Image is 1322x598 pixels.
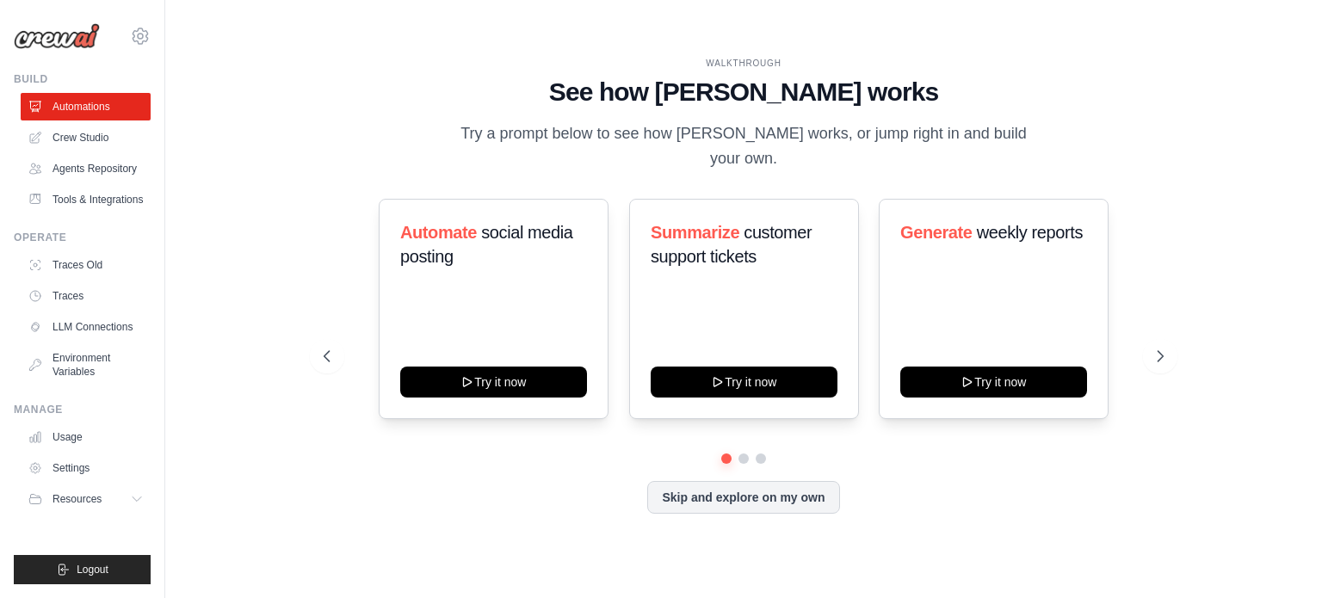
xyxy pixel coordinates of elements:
[651,223,739,242] span: Summarize
[400,223,573,266] span: social media posting
[21,93,151,120] a: Automations
[21,485,151,513] button: Resources
[400,367,587,398] button: Try it now
[14,23,100,49] img: Logo
[454,121,1033,172] p: Try a prompt below to see how [PERSON_NAME] works, or jump right in and build your own.
[651,223,812,266] span: customer support tickets
[324,77,1164,108] h1: See how [PERSON_NAME] works
[21,423,151,451] a: Usage
[900,223,973,242] span: Generate
[400,223,477,242] span: Automate
[14,231,151,244] div: Operate
[53,492,102,506] span: Resources
[647,481,839,514] button: Skip and explore on my own
[21,313,151,341] a: LLM Connections
[900,367,1087,398] button: Try it now
[977,223,1083,242] span: weekly reports
[21,124,151,151] a: Crew Studio
[21,282,151,310] a: Traces
[21,344,151,385] a: Environment Variables
[14,555,151,584] button: Logout
[14,72,151,86] div: Build
[14,403,151,416] div: Manage
[651,367,837,398] button: Try it now
[21,155,151,182] a: Agents Repository
[21,454,151,482] a: Settings
[21,251,151,279] a: Traces Old
[324,57,1164,70] div: WALKTHROUGH
[21,186,151,213] a: Tools & Integrations
[77,563,108,576] span: Logout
